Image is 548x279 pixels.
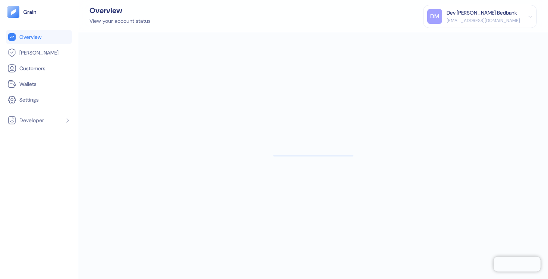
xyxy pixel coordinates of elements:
a: Overview [7,32,70,41]
span: Customers [19,65,45,72]
iframe: Chatra live chat [494,257,541,272]
span: Overview [19,33,41,41]
img: logo-tablet-V2.svg [7,6,19,18]
div: Dev [PERSON_NAME] Bedbank [447,9,517,17]
span: Wallets [19,80,37,88]
div: View your account status [89,17,151,25]
span: Settings [19,96,39,103]
a: Customers [7,64,70,73]
img: logo [23,9,37,15]
a: Wallets [7,80,70,89]
a: [PERSON_NAME] [7,48,70,57]
span: Developer [19,117,44,124]
a: Settings [7,95,70,104]
div: DM [427,9,442,24]
div: Overview [89,7,151,14]
span: [PERSON_NAME] [19,49,59,56]
div: [EMAIL_ADDRESS][DOMAIN_NAME] [447,17,520,24]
